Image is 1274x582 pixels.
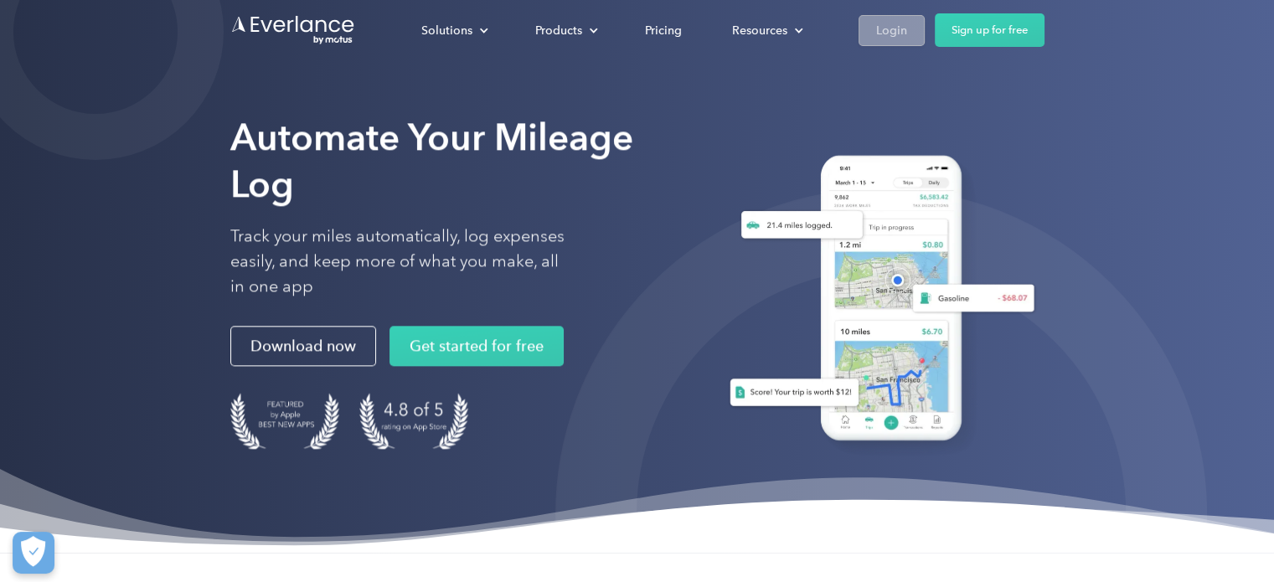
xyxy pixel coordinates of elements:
[421,20,472,41] div: Solutions
[359,393,468,449] img: 4.9 out of 5 stars on the app store
[405,16,502,45] div: Solutions
[230,224,565,299] p: Track your miles automatically, log expenses easily, and keep more of what you make, all in one app
[859,15,925,46] a: Login
[645,20,682,41] div: Pricing
[230,14,356,46] a: Go to homepage
[709,142,1044,460] img: Everlance, mileage tracker app, expense tracking app
[628,16,699,45] a: Pricing
[230,326,376,366] a: Download now
[389,326,564,366] a: Get started for free
[13,532,54,574] button: Cookies Settings
[876,20,907,41] div: Login
[715,16,817,45] div: Resources
[518,16,611,45] div: Products
[230,393,339,449] img: Badge for Featured by Apple Best New Apps
[535,20,582,41] div: Products
[732,20,787,41] div: Resources
[935,13,1044,47] a: Sign up for free
[230,115,633,206] strong: Automate Your Mileage Log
